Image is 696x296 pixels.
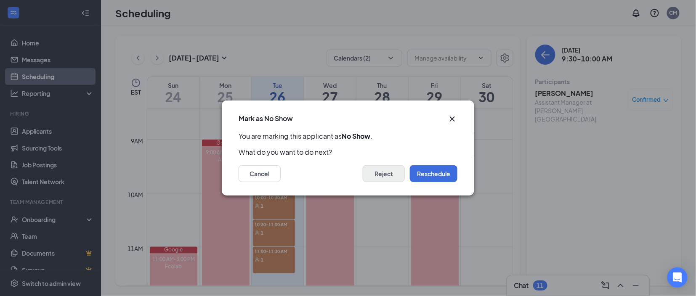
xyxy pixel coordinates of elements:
[239,165,281,182] button: Cancel
[239,148,457,157] p: What do you want to do next?
[447,114,457,124] svg: Cross
[667,267,688,288] div: Open Intercom Messenger
[342,132,370,140] b: No Show
[239,114,293,123] h3: Mark as No Show
[363,165,405,182] button: Reject
[239,132,457,141] p: You are marking this applicant as .
[447,114,457,124] button: Close
[410,165,457,182] button: Reschedule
